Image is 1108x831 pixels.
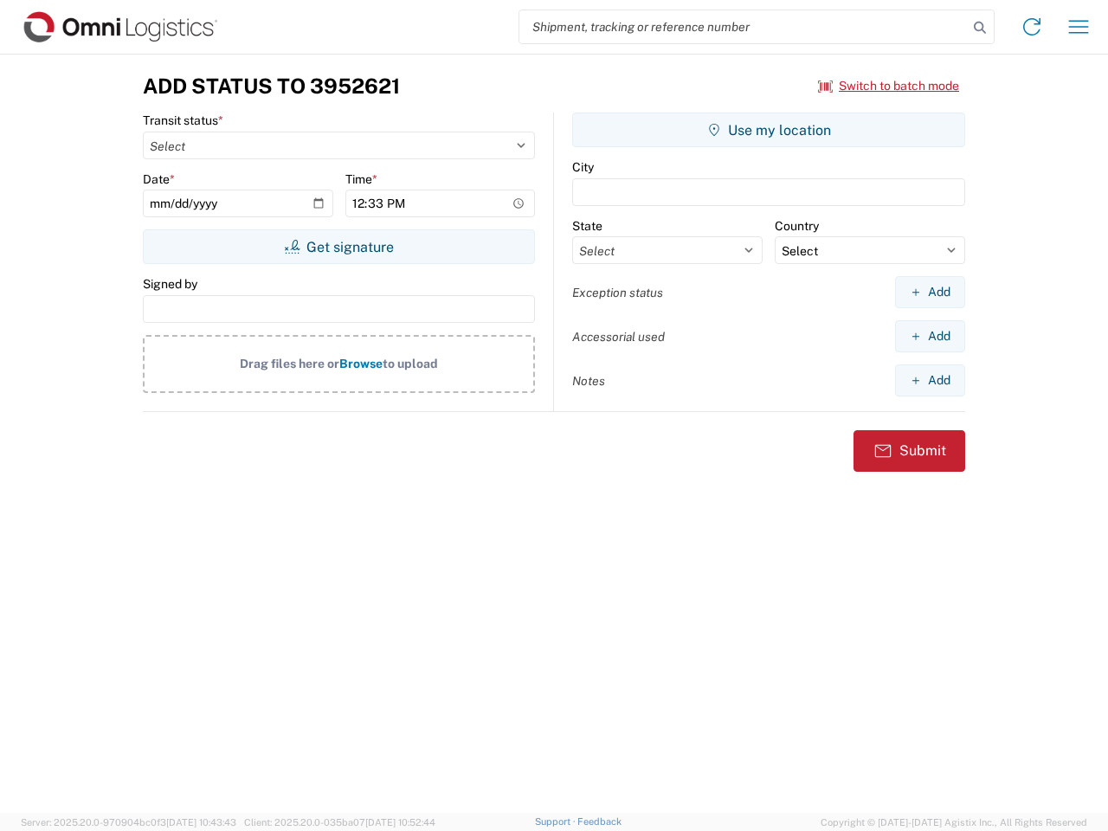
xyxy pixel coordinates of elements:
[143,74,400,99] h3: Add Status to 3952621
[519,10,968,43] input: Shipment, tracking or reference number
[895,276,965,308] button: Add
[143,229,535,264] button: Get signature
[535,816,578,827] a: Support
[572,329,665,345] label: Accessorial used
[244,817,435,828] span: Client: 2025.20.0-035ba07
[143,113,223,128] label: Transit status
[572,159,594,175] label: City
[143,171,175,187] label: Date
[895,364,965,396] button: Add
[345,171,377,187] label: Time
[821,815,1087,830] span: Copyright © [DATE]-[DATE] Agistix Inc., All Rights Reserved
[383,357,438,370] span: to upload
[572,285,663,300] label: Exception status
[572,113,965,147] button: Use my location
[166,817,236,828] span: [DATE] 10:43:43
[143,276,197,292] label: Signed by
[775,218,819,234] label: Country
[572,218,602,234] label: State
[339,357,383,370] span: Browse
[365,817,435,828] span: [DATE] 10:52:44
[21,817,236,828] span: Server: 2025.20.0-970904bc0f3
[818,72,959,100] button: Switch to batch mode
[572,373,605,389] label: Notes
[577,816,622,827] a: Feedback
[854,430,965,472] button: Submit
[895,320,965,352] button: Add
[240,357,339,370] span: Drag files here or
